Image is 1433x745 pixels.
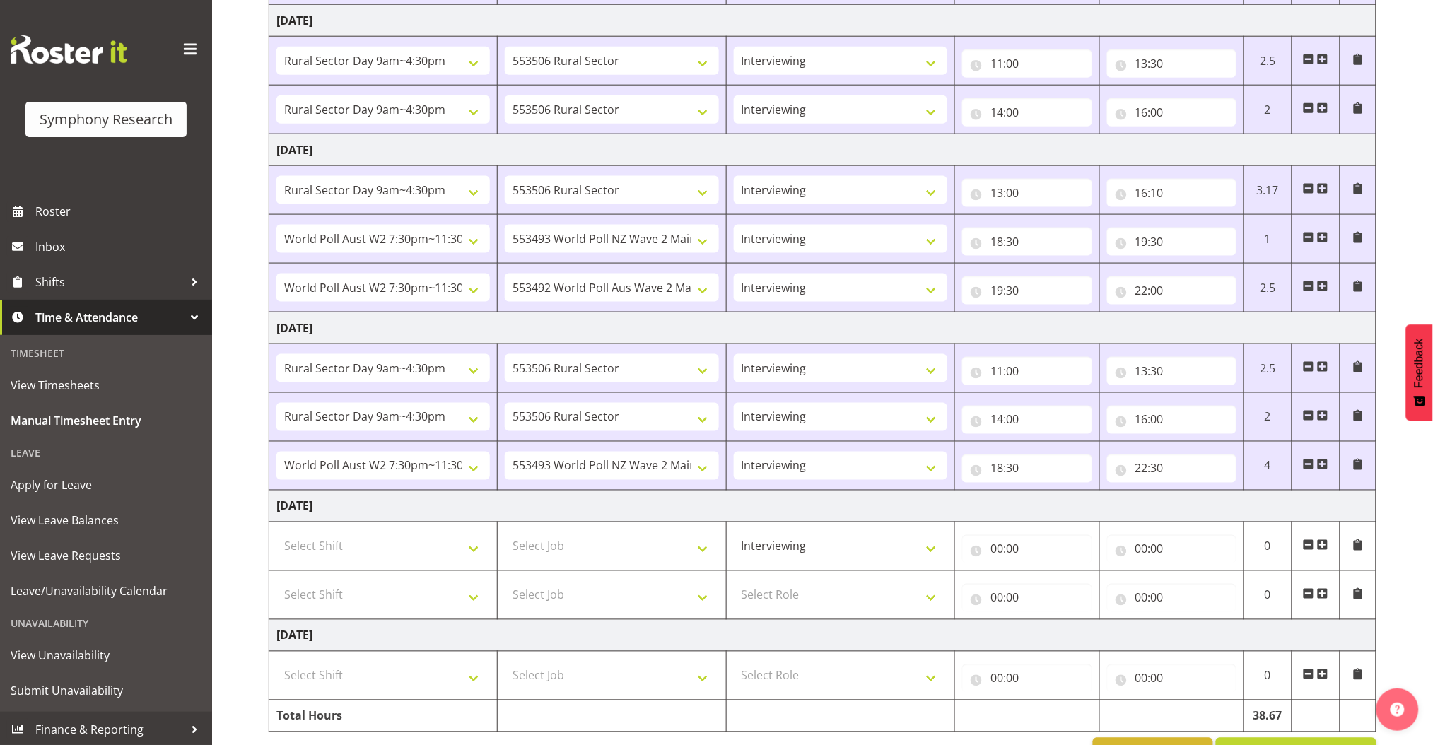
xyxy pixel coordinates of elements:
[1244,264,1292,312] td: 2.5
[1244,37,1292,86] td: 2.5
[269,620,1376,652] td: [DATE]
[962,357,1092,385] input: Click to select...
[1244,344,1292,393] td: 2.5
[1244,571,1292,620] td: 0
[35,236,205,257] span: Inbox
[11,474,201,495] span: Apply for Leave
[269,5,1376,37] td: [DATE]
[1244,215,1292,264] td: 1
[35,201,205,222] span: Roster
[35,307,184,328] span: Time & Attendance
[11,680,201,701] span: Submit Unavailability
[4,467,209,503] a: Apply for Leave
[1244,393,1292,442] td: 2
[962,454,1092,483] input: Click to select...
[1244,442,1292,491] td: 4
[962,49,1092,78] input: Click to select...
[269,134,1376,166] td: [DATE]
[1107,584,1236,612] input: Click to select...
[1107,535,1236,563] input: Click to select...
[4,573,209,609] a: Leave/Unavailability Calendar
[11,645,201,666] span: View Unavailability
[1107,276,1236,305] input: Click to select...
[269,312,1376,344] td: [DATE]
[1107,98,1236,127] input: Click to select...
[11,410,201,431] span: Manual Timesheet Entry
[962,98,1092,127] input: Click to select...
[962,406,1092,434] input: Click to select...
[1244,652,1292,700] td: 0
[962,228,1092,256] input: Click to select...
[962,535,1092,563] input: Click to select...
[1244,166,1292,215] td: 3.17
[962,584,1092,612] input: Click to select...
[1391,703,1405,717] img: help-xxl-2.png
[11,580,201,602] span: Leave/Unavailability Calendar
[11,375,201,396] span: View Timesheets
[962,276,1092,305] input: Click to select...
[1107,406,1236,434] input: Click to select...
[11,35,127,64] img: Rosterit website logo
[1107,357,1236,385] input: Click to select...
[1107,49,1236,78] input: Click to select...
[1244,86,1292,134] td: 2
[1244,522,1292,571] td: 0
[40,109,172,130] div: Symphony Research
[4,339,209,368] div: Timesheet
[4,403,209,438] a: Manual Timesheet Entry
[1107,179,1236,207] input: Click to select...
[11,510,201,531] span: View Leave Balances
[962,179,1092,207] input: Click to select...
[35,271,184,293] span: Shifts
[1107,454,1236,483] input: Click to select...
[4,638,209,673] a: View Unavailability
[1107,228,1236,256] input: Click to select...
[4,609,209,638] div: Unavailability
[4,538,209,573] a: View Leave Requests
[4,438,209,467] div: Leave
[1107,664,1236,693] input: Click to select...
[4,368,209,403] a: View Timesheets
[4,503,209,538] a: View Leave Balances
[962,664,1092,693] input: Click to select...
[1406,324,1433,421] button: Feedback - Show survey
[269,700,498,732] td: Total Hours
[269,491,1376,522] td: [DATE]
[1244,700,1292,732] td: 38.67
[1413,339,1426,388] span: Feedback
[4,673,209,708] a: Submit Unavailability
[11,545,201,566] span: View Leave Requests
[35,719,184,740] span: Finance & Reporting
